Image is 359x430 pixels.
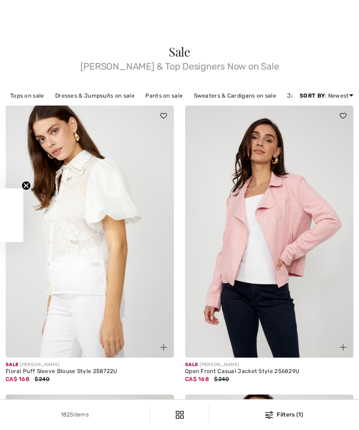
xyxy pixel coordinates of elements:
img: Floral Puff Sleeve Blouse Style 258722U. Off White [6,106,174,358]
span: Sale [185,362,198,367]
div: Floral Puff Sleeve Blouse Style 258722U [6,368,174,375]
img: plus_v2.svg [160,344,167,351]
span: [PERSON_NAME] & Top Designers Now on Sale [6,58,353,71]
img: Open Front Casual Jacket Style 256829U. Dusty pink [185,106,353,358]
span: 1825 [61,411,73,418]
img: plus_v2.svg [340,344,346,351]
a: Sweaters & Cardigans on sale [189,90,281,102]
img: heart_black_full.svg [340,113,346,119]
span: Sale [6,362,18,367]
img: heart_black_full.svg [160,113,167,119]
span: CA$ 168 [6,376,29,382]
div: Filters (1) [215,410,353,419]
span: Sale [169,43,190,60]
div: [PERSON_NAME] [6,361,174,368]
a: Dresses & Jumpsuits on sale [50,90,139,102]
div: Open Front Casual Jacket Style 256829U [185,368,353,375]
a: Pants on sale [141,90,187,102]
div: : Newest [300,92,353,100]
a: Tops on sale [6,90,49,102]
span: CA$ 168 [185,376,209,382]
span: $240 [214,376,229,382]
img: Filters [176,411,184,419]
div: [PERSON_NAME] [185,361,353,368]
button: Close teaser [22,181,31,190]
span: $240 [35,376,50,382]
img: Filters [265,411,273,419]
strong: Sort By [300,92,325,99]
